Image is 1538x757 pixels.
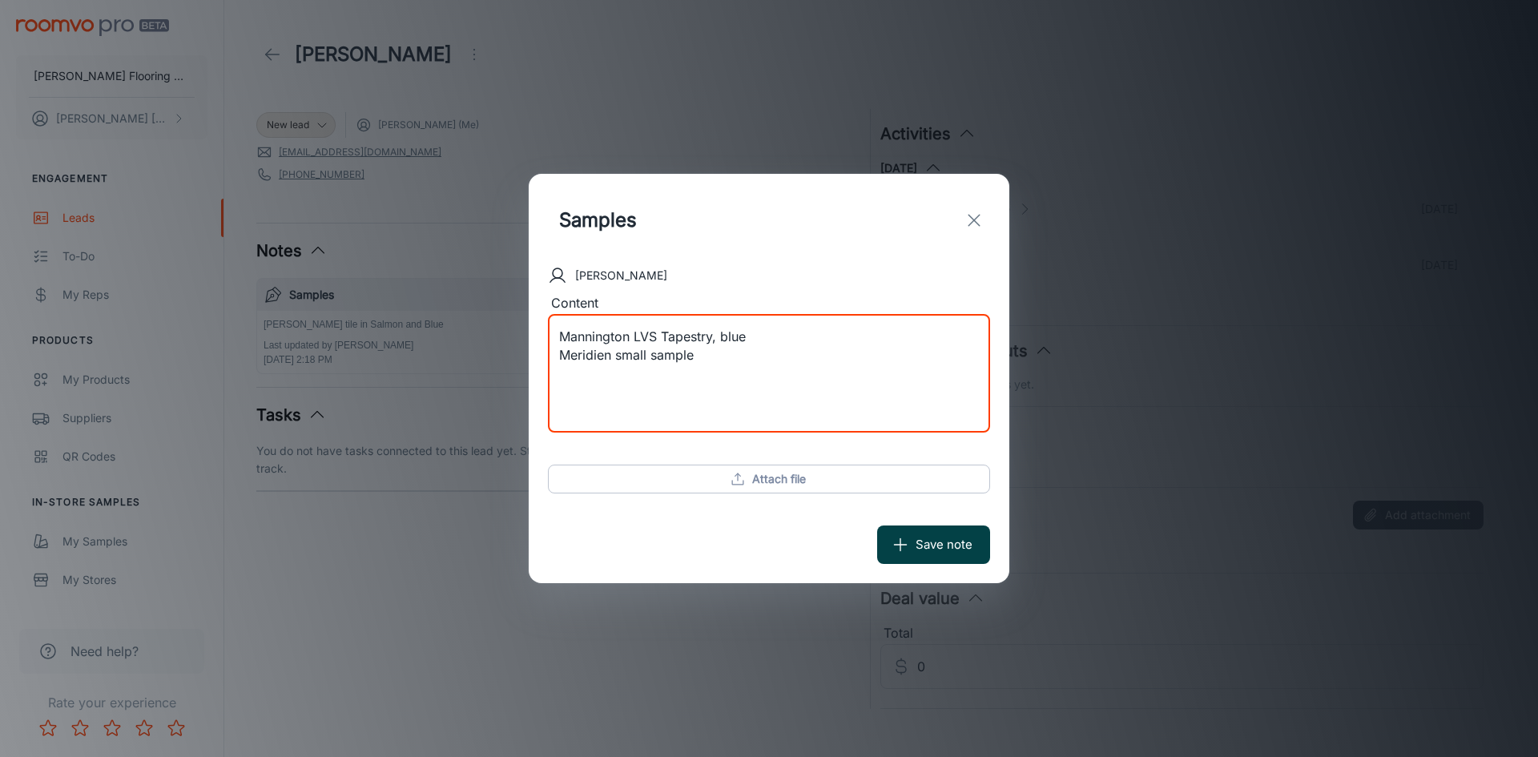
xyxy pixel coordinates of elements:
[575,267,667,284] p: [PERSON_NAME]
[559,328,979,420] textarea: Mannington LVS Tapestry, blue Meridien small sample
[548,465,990,493] button: Attach file
[958,204,990,236] button: exit
[548,293,990,314] div: Content
[877,525,990,564] button: Save note
[548,193,871,248] input: Title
